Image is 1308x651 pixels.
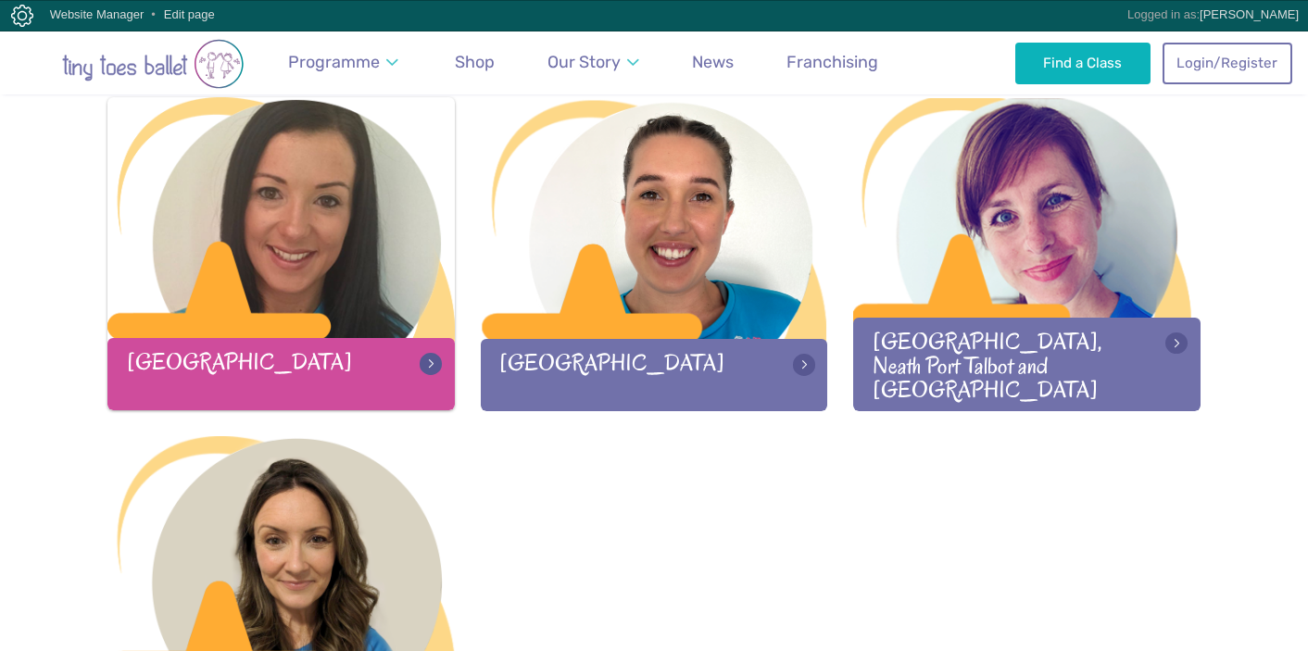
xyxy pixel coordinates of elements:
[455,52,495,71] span: Shop
[1200,7,1299,21] a: [PERSON_NAME]
[280,42,408,83] a: Programme
[786,52,878,71] span: Franchising
[481,98,828,410] a: [GEOGRAPHIC_DATA]
[547,52,621,71] span: Our Story
[684,42,742,83] a: News
[11,5,33,27] img: Copper Bay Digital CMS
[23,30,283,94] a: Go to home page
[539,42,648,83] a: Our Story
[1127,1,1299,29] div: Logged in as:
[23,39,283,89] img: tiny toes ballet
[107,97,455,409] a: [GEOGRAPHIC_DATA]
[446,42,503,83] a: Shop
[692,52,734,71] span: News
[481,339,828,410] div: [GEOGRAPHIC_DATA]
[50,7,145,21] a: Website Manager
[1163,43,1292,83] a: Login/Register
[1015,43,1151,83] a: Find a Class
[853,318,1201,410] div: [GEOGRAPHIC_DATA], Neath Port Talbot and [GEOGRAPHIC_DATA]
[288,52,380,71] span: Programme
[778,42,887,83] a: Franchising
[164,7,215,21] a: Edit page
[107,338,455,409] div: [GEOGRAPHIC_DATA]
[853,98,1201,410] a: [GEOGRAPHIC_DATA], Neath Port Talbot and [GEOGRAPHIC_DATA]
